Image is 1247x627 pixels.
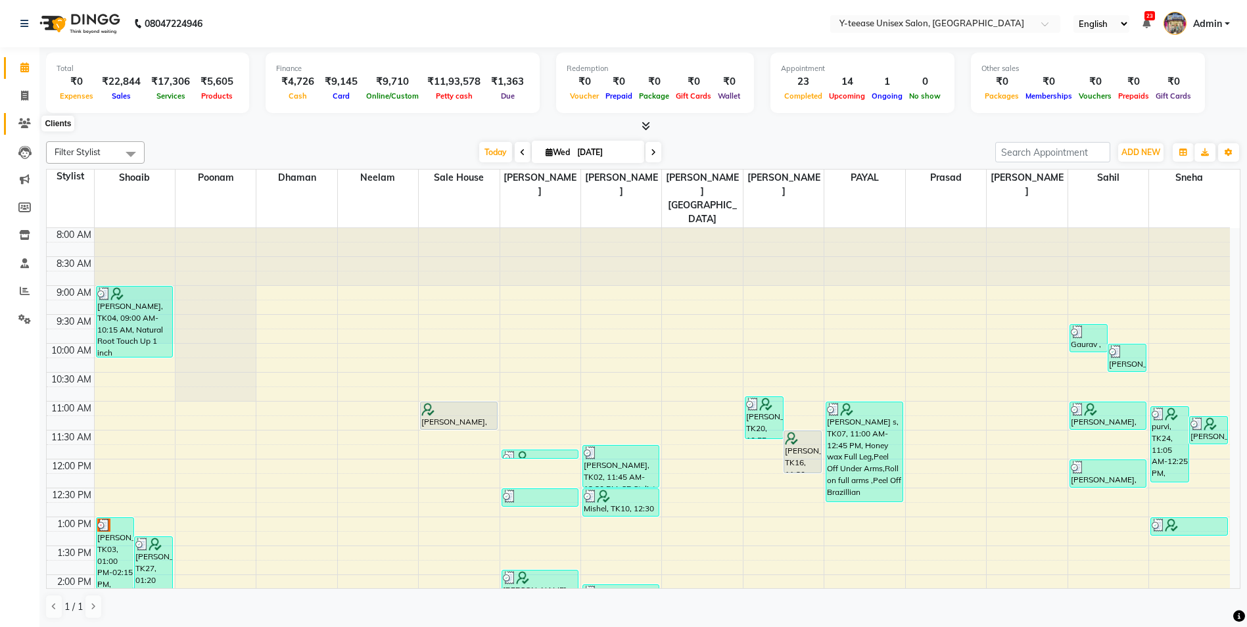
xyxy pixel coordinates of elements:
span: Dhaman [256,170,337,186]
div: [PERSON_NAME], TK04, 09:00 AM-10:15 AM, Natural Root Touch Up 1 inch [DEMOGRAPHIC_DATA] [97,287,172,357]
span: Poonam [176,170,256,186]
span: Products [198,91,236,101]
span: Wed [542,147,573,157]
div: Poonam 55/1404, TK29, 02:10 PM-02:40 PM, Seniour Kids Hair Cut ( Boy ) [583,585,659,612]
button: ADD NEW [1118,143,1164,162]
img: logo [34,5,124,42]
span: Wallet [715,91,743,101]
div: ₹17,306 [146,74,195,89]
div: [PERSON_NAME], TK01, 11:00 AM-11:30 AM, Design Shaving ( Men ) [421,402,496,429]
div: Total [57,63,239,74]
span: Gift Cards [672,91,715,101]
span: Sahil [1068,170,1148,186]
span: Prepaid [602,91,636,101]
span: Sneha [1149,170,1230,186]
div: Redemption [567,63,743,74]
div: ₹4,726 [276,74,319,89]
span: Expenses [57,91,97,101]
span: Prepaids [1115,91,1152,101]
div: ₹22,844 [97,74,146,89]
span: Petty cash [433,91,476,101]
div: Gaurav , TK14, 09:40 AM-10:10 AM, Seniour [DEMOGRAPHIC_DATA] Hair Cut Without wash [1070,325,1108,352]
div: 1:30 PM [55,546,94,560]
div: ₹9,145 [319,74,363,89]
span: Card [329,91,353,101]
div: 0 [906,74,944,89]
div: 8:30 AM [54,257,94,271]
div: Clients [41,116,74,131]
div: ₹0 [672,74,715,89]
div: [PERSON_NAME], TK20, 10:55 AM-11:40 AM, SR Stylist Hair Cut (Without wash &Blow Dry [DEMOGRAPHIC_... [745,397,783,438]
div: Finance [276,63,529,74]
img: Admin [1164,12,1187,35]
span: Packages [981,91,1022,101]
div: 8:00 AM [54,228,94,242]
div: Mishel, TK10, 12:30 PM-01:00 PM, Seniour [DEMOGRAPHIC_DATA] Hair Cut Without wash [583,489,659,516]
span: Upcoming [826,91,868,101]
span: Vouchers [1075,91,1115,101]
div: ₹0 [636,74,672,89]
div: ₹5,605 [195,74,239,89]
div: Other sales [981,63,1194,74]
span: [PERSON_NAME] [743,170,824,200]
span: Services [153,91,189,101]
div: [PERSON_NAME], TK25, 01:00 PM-01:20 PM, Eyebrows,[GEOGRAPHIC_DATA] [1151,518,1227,535]
div: 11:30 AM [49,430,94,444]
input: 2025-09-03 [573,143,639,162]
span: Due [498,91,518,101]
div: ₹0 [1152,74,1194,89]
div: ₹0 [57,74,97,89]
div: Appointment [781,63,944,74]
span: Gift Cards [1152,91,1194,101]
div: 12:30 PM [49,488,94,502]
span: Sales [108,91,134,101]
div: ₹0 [567,74,602,89]
span: Voucher [567,91,602,101]
div: ₹0 [981,74,1022,89]
span: Today [479,142,512,162]
span: Neelam [338,170,418,186]
div: [PERSON_NAME], TK21, 12:00 PM-12:30 PM, Seniour [DEMOGRAPHIC_DATA] Hair Cut Without wash [1070,460,1146,487]
div: [PERSON_NAME], TK16, 11:30 AM-12:15 PM, SR Stylist Hair Cut (With wash &Blow Dry [DEMOGRAPHIC_DAT... [784,431,822,473]
div: purvi, TK24, 11:05 AM-12:25 PM, Honey wax Full Arms,Honey wax half Leg,Honey wax Under Arms ,Eyeb... [1151,407,1188,482]
div: [PERSON_NAME], TK02, 12:30 PM-12:50 PM, Eyebrows,[GEOGRAPHIC_DATA] [502,489,578,506]
div: 9:30 AM [54,315,94,329]
div: 11:00 AM [49,402,94,415]
div: 1 [868,74,906,89]
div: ₹0 [1115,74,1152,89]
div: [PERSON_NAME], TK03, 01:00 PM-02:15 PM, Natural Root Touch Up 1 inch [DEMOGRAPHIC_DATA] [97,518,134,588]
span: Online/Custom [363,91,422,101]
div: [PERSON_NAME], TK22, 11:50 AM-12:00 PM, Eyebrows [502,450,578,458]
div: ₹11,93,578 [422,74,486,89]
span: [PERSON_NAME] [500,170,580,200]
div: 10:00 AM [49,344,94,358]
div: ₹1,363 [486,74,529,89]
span: [PERSON_NAME] [581,170,661,200]
div: ₹0 [1075,74,1115,89]
span: Sale House [419,170,499,186]
div: [PERSON_NAME], TK02, 11:45 AM-12:30 PM, SR Stylist Hair Cut (With wash &Blow Dry [DEMOGRAPHIC_DAT... [583,446,659,487]
div: 2:00 PM [55,575,94,589]
div: 9:00 AM [54,286,94,300]
div: [PERSON_NAME], TK15, 11:00 AM-11:30 AM, Seniour Hair Cut with Wash ( Men ) [1070,402,1146,429]
span: PAYAL [824,170,905,186]
span: Memberships [1022,91,1075,101]
div: ₹0 [715,74,743,89]
span: Ongoing [868,91,906,101]
div: 10:30 AM [49,373,94,386]
span: ADD NEW [1121,147,1160,157]
span: Filter Stylist [55,147,101,157]
div: [PERSON_NAME], TK11, 10:00 AM-10:30 AM, Seniour [DEMOGRAPHIC_DATA] Hair Cut Without wash [1108,344,1146,371]
div: 23 [781,74,826,89]
div: [PERSON_NAME], TK18, 11:15 AM-11:45 AM, Eyebrows,Fore Head,Peel Off Upper Lips [1190,417,1227,444]
span: Completed [781,91,826,101]
span: Shoaib [95,170,175,186]
span: [PERSON_NAME] [987,170,1067,200]
div: ₹9,710 [363,74,422,89]
span: 23 [1144,11,1155,20]
span: Admin [1193,17,1222,31]
div: Stylist [47,170,94,183]
b: 08047224946 [145,5,202,42]
span: Cash [285,91,310,101]
div: [PERSON_NAME], TK27, 01:20 PM-02:35 PM, Natural Root Touch Up 1 inch [DEMOGRAPHIC_DATA] [135,537,172,607]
